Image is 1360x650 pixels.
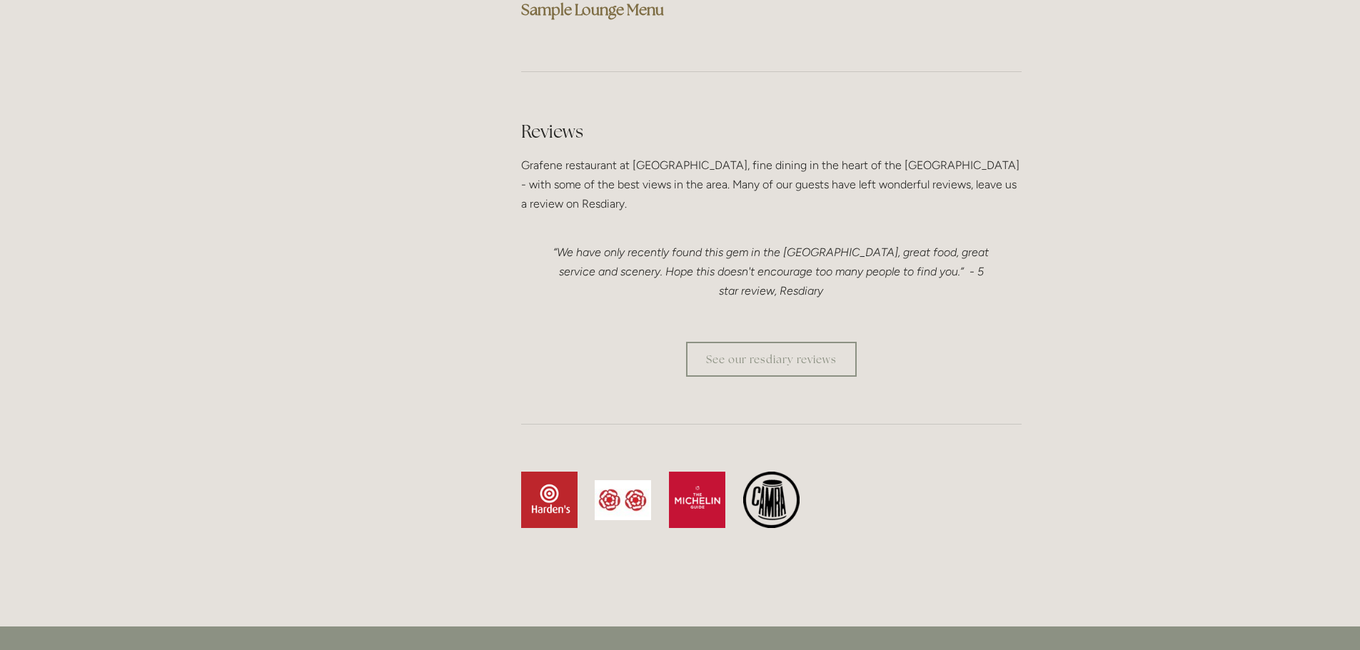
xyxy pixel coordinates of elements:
img: 126045653_10159064083141457_737047522477313005_n.png [521,472,578,528]
p: “We have only recently found this gem in the [GEOGRAPHIC_DATA], great food, great service and sce... [550,243,993,301]
a: See our resdiary reviews [686,342,857,377]
img: AAAA-removebg-preview.png [743,472,800,528]
p: Grafene restaurant at [GEOGRAPHIC_DATA], fine dining in the heart of the [GEOGRAPHIC_DATA] - with... [521,156,1022,214]
img: michelin-guide.png [669,472,725,528]
img: Rosette.jpg [595,480,651,520]
h2: Reviews [521,119,1022,144]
